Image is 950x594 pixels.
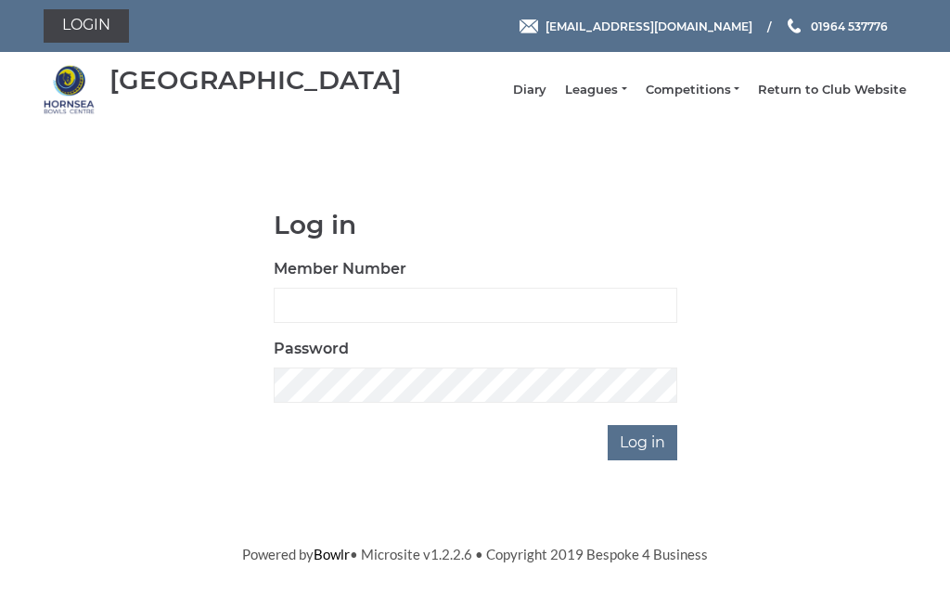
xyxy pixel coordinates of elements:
[546,19,752,32] span: [EMAIL_ADDRESS][DOMAIN_NAME]
[314,546,350,562] a: Bowlr
[109,66,402,95] div: [GEOGRAPHIC_DATA]
[758,82,906,98] a: Return to Club Website
[520,18,752,35] a: Email [EMAIL_ADDRESS][DOMAIN_NAME]
[788,19,801,33] img: Phone us
[44,64,95,115] img: Hornsea Bowls Centre
[274,211,677,239] h1: Log in
[646,82,739,98] a: Competitions
[520,19,538,33] img: Email
[242,546,708,562] span: Powered by • Microsite v1.2.2.6 • Copyright 2019 Bespoke 4 Business
[274,338,349,360] label: Password
[513,82,546,98] a: Diary
[565,82,626,98] a: Leagues
[811,19,888,32] span: 01964 537776
[274,258,406,280] label: Member Number
[608,425,677,460] input: Log in
[44,9,129,43] a: Login
[785,18,888,35] a: Phone us 01964 537776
